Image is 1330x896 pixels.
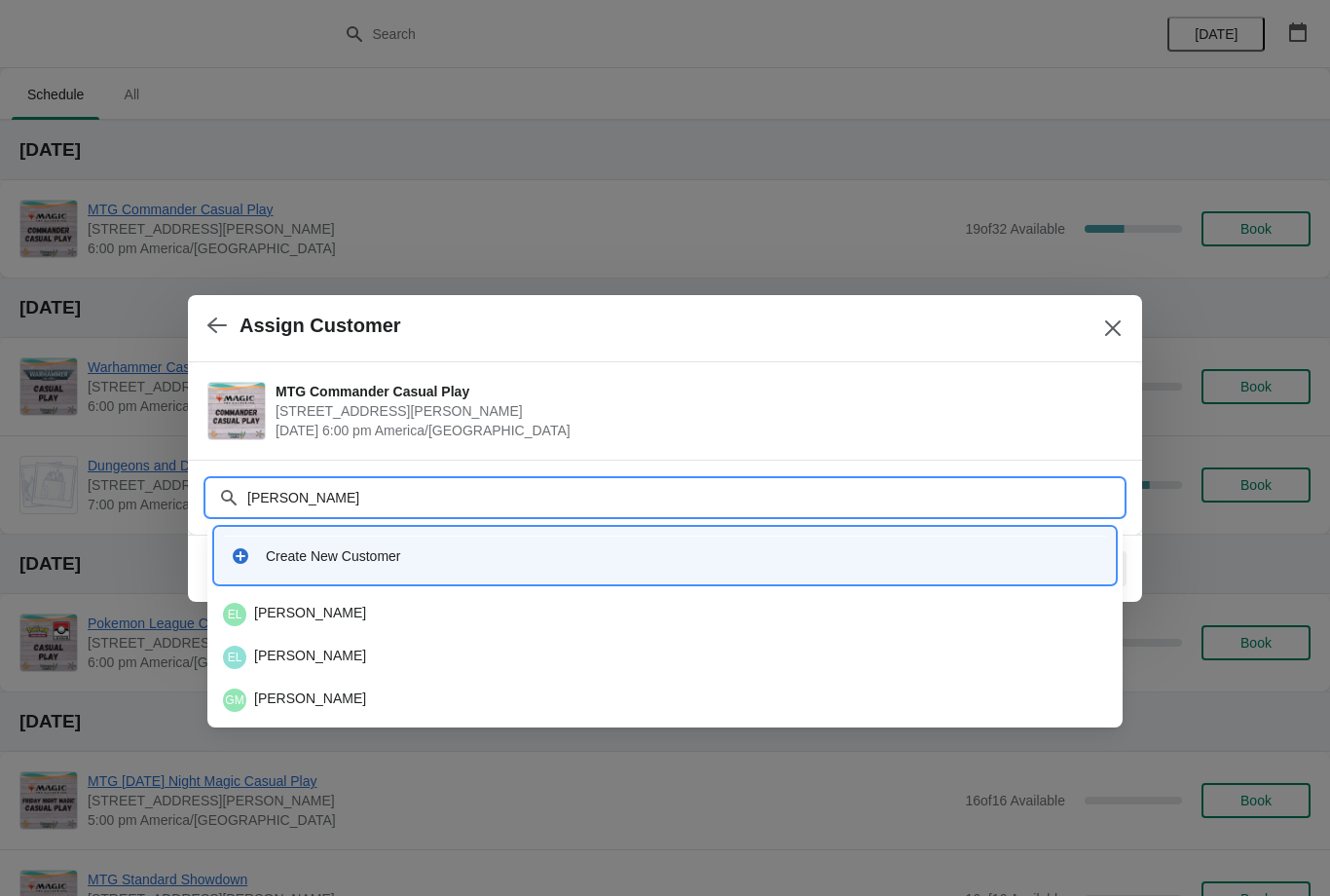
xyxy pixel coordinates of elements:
li: Eric Luna [207,634,1123,677]
div: [PERSON_NAME] [223,646,1107,669]
li: Eric Le [207,595,1123,634]
div: Create New Customer [266,546,1099,566]
input: Search customer name or email [246,480,1123,515]
span: George Martinez [223,689,246,712]
span: [DATE] 6:00 pm America/[GEOGRAPHIC_DATA] [276,421,1113,440]
text: EL [228,651,242,664]
text: GM [225,693,243,707]
span: MTG Commander Casual Play [276,382,1113,401]
button: Close [1095,311,1130,346]
div: [PERSON_NAME] [223,689,1107,712]
li: George Martinez [207,677,1123,720]
span: Eric Le [223,603,246,626]
text: EL [228,608,242,621]
span: [STREET_ADDRESS][PERSON_NAME] [276,401,1113,421]
h2: Assign Customer [240,315,401,337]
img: MTG Commander Casual Play | 2040 Louetta Rd Ste I Spring, TX 77388 | September 9 | 6:00 pm Americ... [208,383,265,439]
div: [PERSON_NAME] [223,603,1107,626]
span: Eric Luna [223,646,246,669]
